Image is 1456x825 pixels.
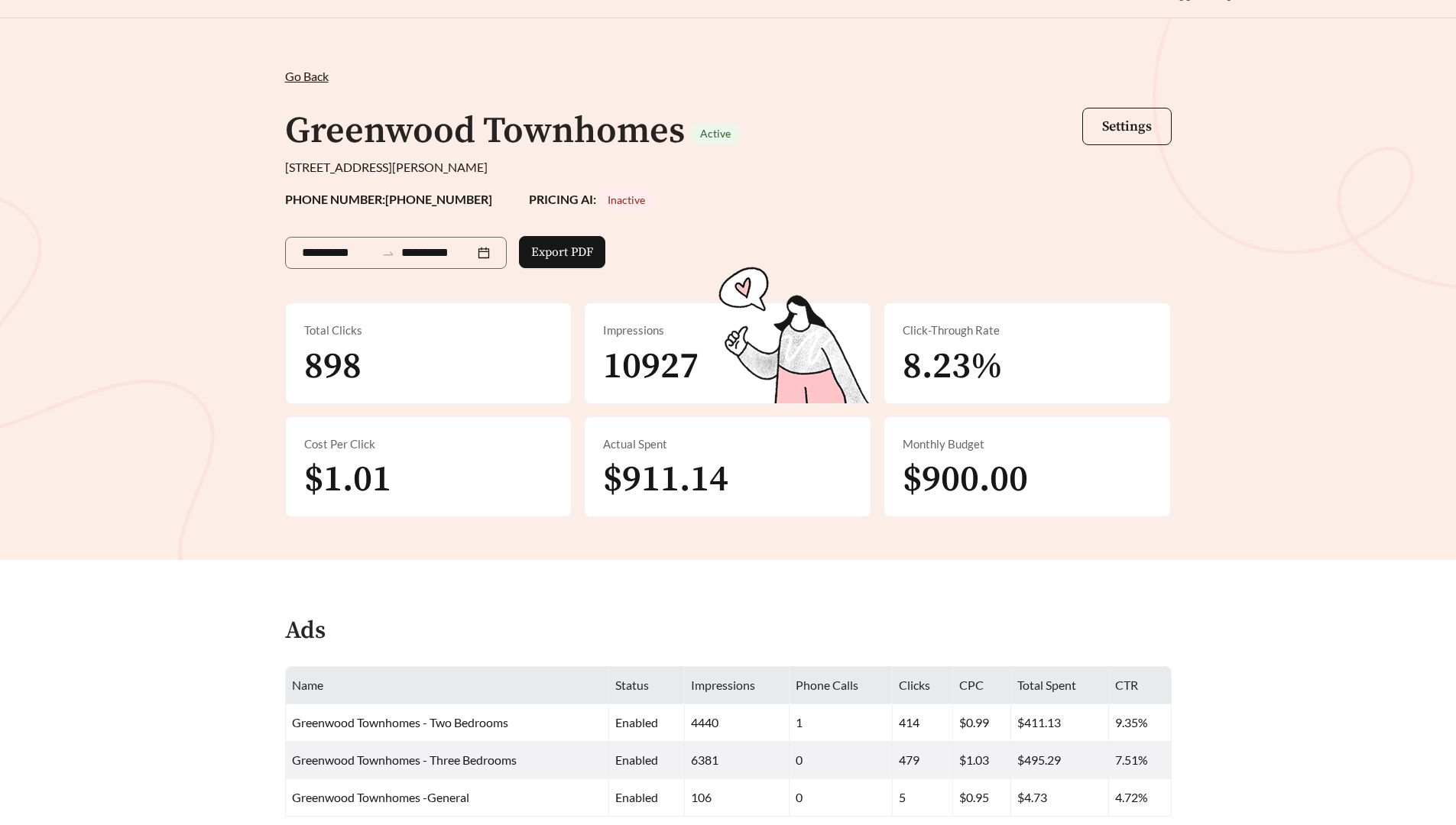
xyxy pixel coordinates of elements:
[1011,742,1109,779] td: $495.29
[700,127,731,140] span: Active
[893,779,953,817] td: 5
[903,322,1152,339] div: Click-Through Rate
[685,779,790,817] td: 106
[959,678,984,692] span: CPC
[519,236,605,268] button: Export PDF
[790,742,893,779] td: 0
[285,108,685,154] h1: Greenwood Townhomes
[381,246,395,260] span: to
[304,344,362,390] span: 898
[790,779,893,817] td: 0
[304,322,553,339] div: Total Clicks
[615,715,658,730] span: enabled
[603,344,699,390] span: 10927
[531,243,593,261] span: Export PDF
[285,618,326,645] h4: Ads
[953,779,1011,817] td: $0.95
[790,667,893,704] th: Phone Calls
[615,790,658,804] span: enabled
[603,435,852,453] div: Actual Spent
[893,742,953,779] td: 479
[285,192,492,206] strong: PHONE NUMBER: [PHONE_NUMBER]
[603,322,852,339] div: Impressions
[292,790,469,804] span: Greenwood Townhomes -General
[790,704,893,742] td: 1
[1109,742,1172,779] td: 7.51%
[893,704,953,742] td: 414
[304,457,391,503] span: $1.01
[381,247,395,260] span: swap-right
[286,667,609,704] th: Name
[609,667,685,704] th: Status
[953,704,1011,742] td: $0.99
[1011,667,1109,704] th: Total Spent
[903,435,1152,453] div: Monthly Budget
[1115,678,1138,692] span: CTR
[292,715,508,730] span: Greenwood Townhomes - Two Bedrooms
[1011,779,1109,817] td: $4.73
[285,158,1172,176] div: [STREET_ADDRESS][PERSON_NAME]
[685,704,790,742] td: 4440
[1109,704,1172,742] td: 9.35%
[903,344,1003,390] span: 8.23%
[529,192,654,206] strong: PRICING AI:
[1102,118,1152,135] span: Settings
[285,69,329,83] span: Go Back
[1082,108,1172,145] button: Settings
[1011,704,1109,742] td: $411.13
[903,457,1028,503] span: $900.00
[953,742,1011,779] td: $1.03
[1109,779,1172,817] td: 4.72%
[608,193,645,206] span: Inactive
[893,667,953,704] th: Clicks
[685,742,790,779] td: 6381
[685,667,790,704] th: Impressions
[304,435,553,453] div: Cost Per Click
[292,752,517,767] span: Greenwood Townhomes - Three Bedrooms
[603,457,728,503] span: $911.14
[615,752,658,767] span: enabled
